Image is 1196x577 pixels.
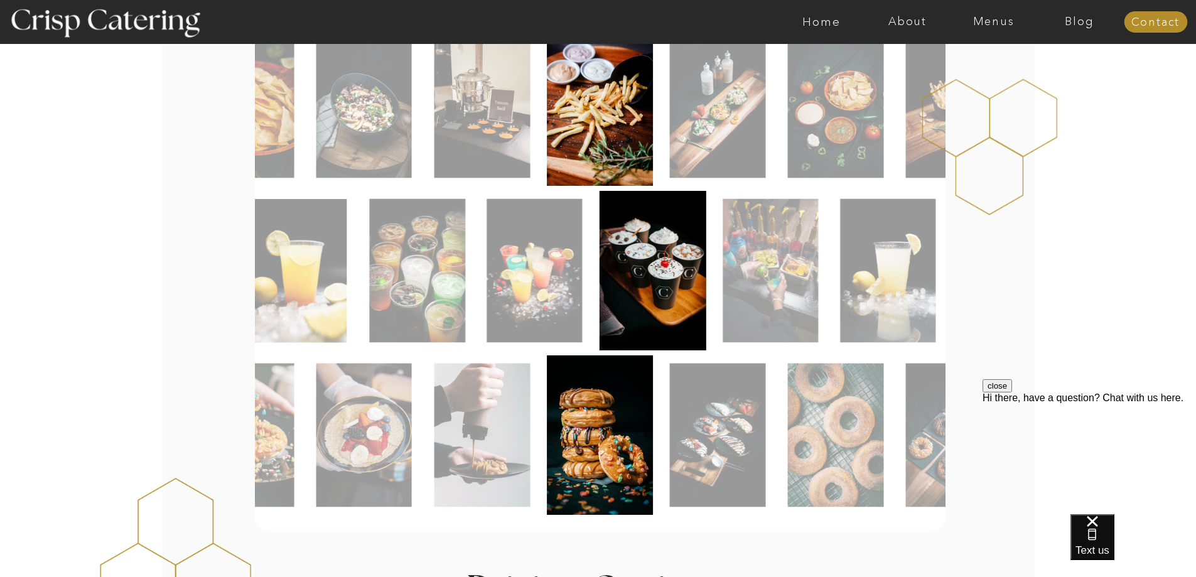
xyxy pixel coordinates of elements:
a: Contact [1124,16,1187,29]
iframe: podium webchat widget prompt [983,379,1196,530]
a: Blog [1037,16,1123,28]
a: Home [778,16,865,28]
a: Menus [951,16,1037,28]
iframe: podium webchat widget bubble [1070,514,1196,577]
a: About [865,16,951,28]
